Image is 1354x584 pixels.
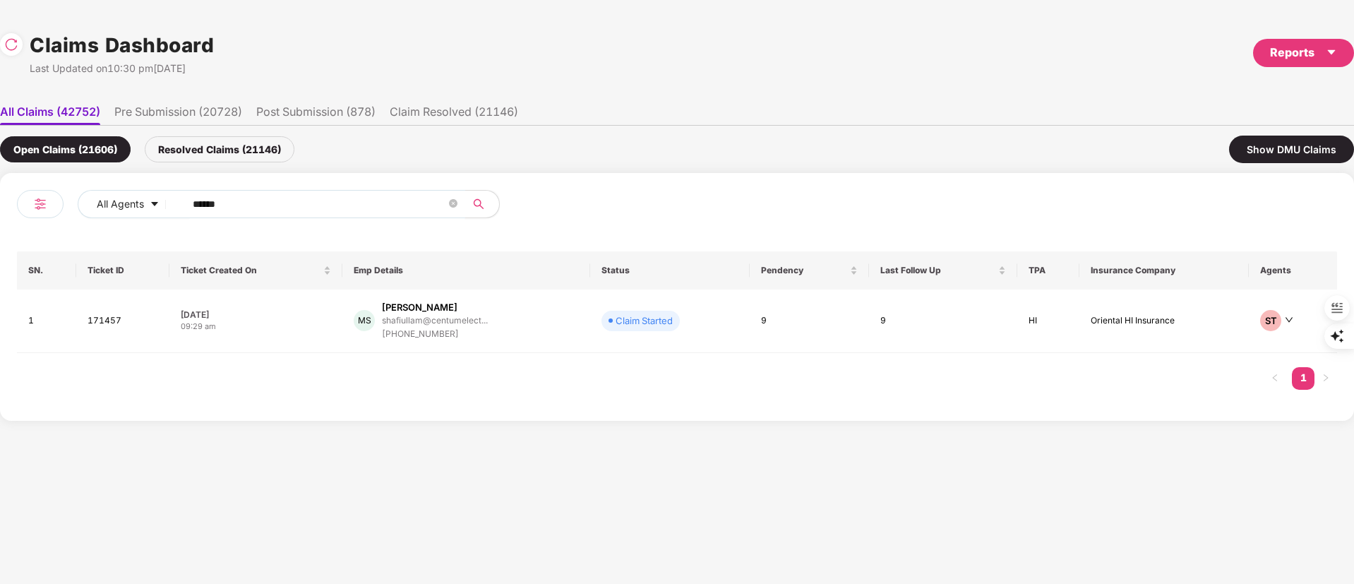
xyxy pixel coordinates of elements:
span: down [1285,316,1293,324]
th: Last Follow Up [869,251,1017,290]
th: Agents [1249,251,1337,290]
th: Pendency [750,251,869,290]
span: close-circle [449,199,457,208]
th: Ticket Created On [169,251,342,290]
div: ST [1260,310,1281,331]
span: Ticket Created On [181,265,320,276]
span: Pendency [761,265,847,276]
span: close-circle [449,198,457,211]
span: Last Follow Up [880,265,995,276]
